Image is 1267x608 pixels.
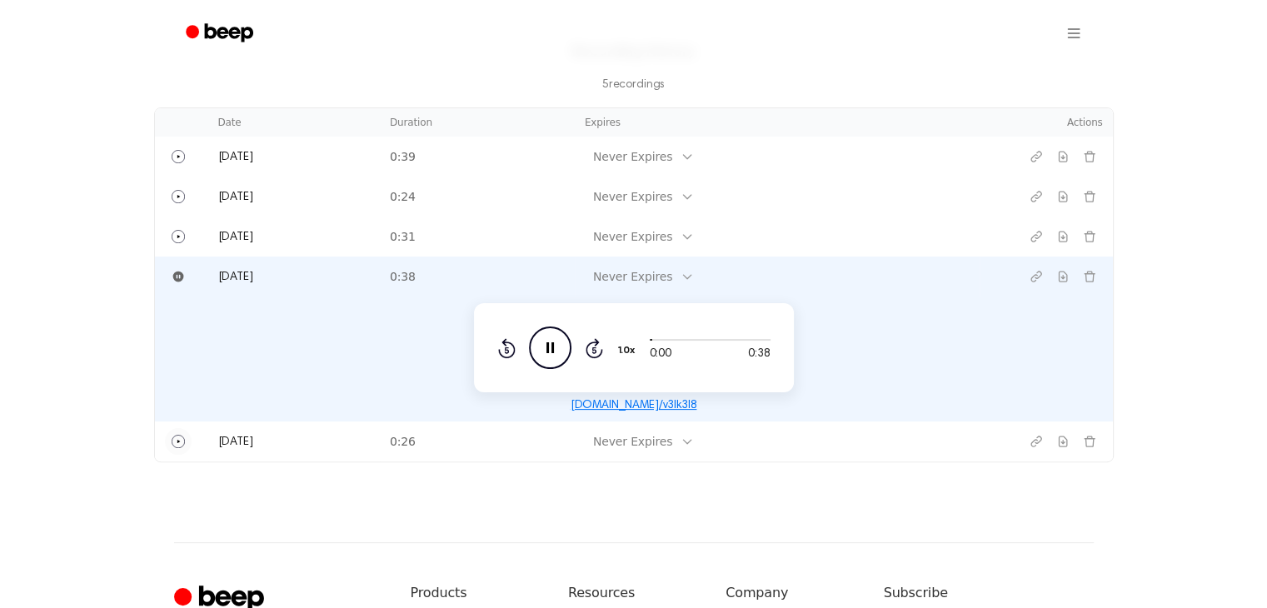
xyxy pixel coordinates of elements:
[380,137,575,177] td: 0:39
[593,433,672,451] div: Never Expires
[165,428,192,455] button: Play
[1050,183,1076,210] button: Download recording
[1050,263,1076,290] button: Download recording
[1076,223,1103,250] button: Delete recording
[218,192,253,203] span: [DATE]
[380,257,575,297] td: 0:38
[380,421,575,461] td: 0:26
[165,263,192,290] button: Pause
[650,346,671,363] span: 0:00
[174,17,268,50] a: Beep
[1050,428,1076,455] button: Download recording
[1050,143,1076,170] button: Download recording
[593,268,672,286] div: Never Expires
[165,143,192,170] button: Play
[568,583,699,603] h6: Resources
[1076,428,1103,455] button: Delete recording
[218,272,253,283] span: [DATE]
[1023,428,1050,455] button: Copy link
[218,232,253,243] span: [DATE]
[380,217,575,257] td: 0:31
[748,346,770,363] span: 0:38
[181,77,1087,94] p: 5 recording s
[1054,13,1094,53] button: Open menu
[616,336,641,365] button: 1.0x
[1076,263,1103,290] button: Delete recording
[571,400,697,411] a: [DOMAIN_NAME]/v3Ik3I8
[208,108,380,137] th: Date
[593,188,672,206] div: Never Expires
[1023,143,1050,170] button: Copy link
[726,583,856,603] h6: Company
[380,108,575,137] th: Duration
[575,108,980,137] th: Expires
[218,436,253,448] span: [DATE]
[1023,223,1050,250] button: Copy link
[884,583,1094,603] h6: Subscribe
[593,148,672,166] div: Never Expires
[380,177,575,217] td: 0:24
[411,583,541,603] h6: Products
[218,152,253,163] span: [DATE]
[1076,183,1103,210] button: Delete recording
[1076,143,1103,170] button: Delete recording
[1023,183,1050,210] button: Copy link
[980,108,1113,137] th: Actions
[1023,263,1050,290] button: Copy link
[165,223,192,250] button: Play
[1050,223,1076,250] button: Download recording
[165,183,192,210] button: Play
[593,228,672,246] div: Never Expires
